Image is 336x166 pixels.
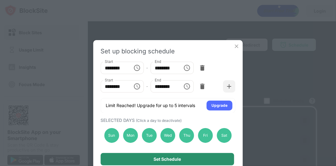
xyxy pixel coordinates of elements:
[154,157,181,162] div: Set Schedule
[142,128,157,143] div: Tue
[146,64,148,71] div: -
[181,62,193,74] button: Choose time, selected time is 9:00 AM
[217,128,232,143] div: Sat
[181,80,193,93] button: Choose time, selected time is 8:15 PM
[155,77,161,83] label: End
[101,118,234,123] div: SELECTED DAYS
[179,128,194,143] div: Thu
[105,77,113,83] label: Start
[131,62,143,74] button: Choose time, selected time is 4:00 AM
[106,102,195,109] div: Limit Reached! Upgrade for up to 5 intervals
[212,102,228,109] div: Upgrade
[234,43,240,49] img: x-button.svg
[161,128,175,143] div: Wed
[198,128,213,143] div: Fri
[136,118,182,123] span: (Click a day to deactivate)
[123,128,138,143] div: Mon
[104,128,119,143] div: Sun
[131,80,143,93] button: Choose time, selected time is 10:00 AM
[105,59,113,64] label: Start
[101,48,236,55] div: Set up blocking schedule
[155,59,161,64] label: End
[146,83,148,90] div: -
